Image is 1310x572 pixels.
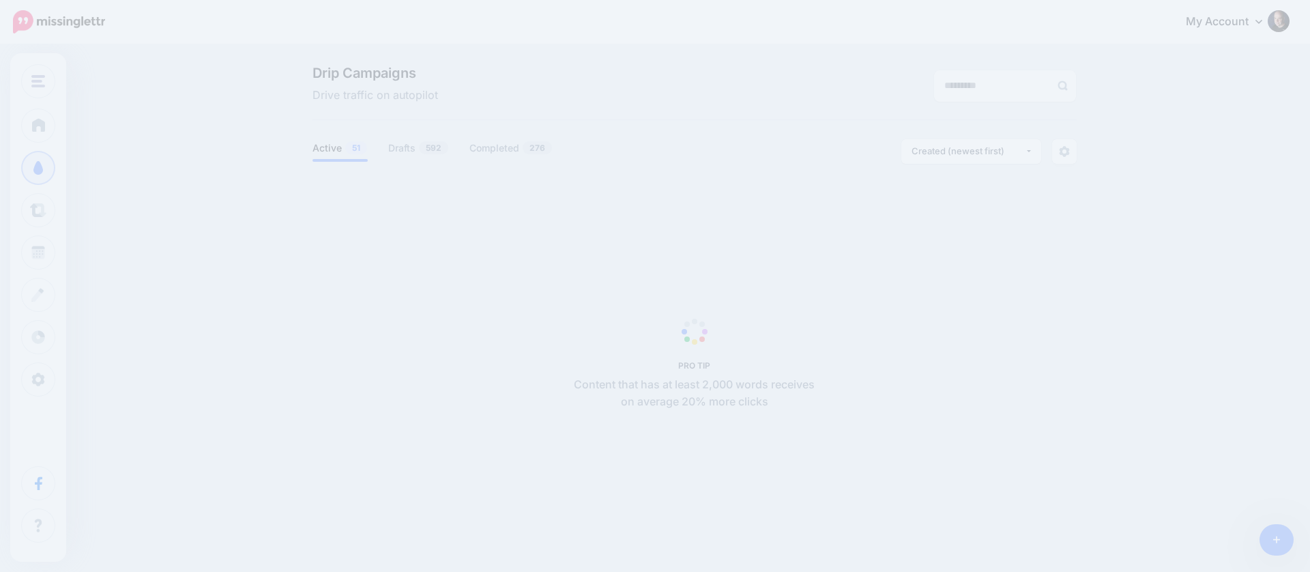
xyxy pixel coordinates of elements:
[1058,81,1068,91] img: search-grey-6.png
[566,376,822,412] p: Content that has at least 2,000 words receives on average 20% more clicks
[523,141,552,154] span: 276
[1172,5,1290,39] a: My Account
[566,360,822,371] h5: PRO TIP
[345,141,367,154] span: 51
[388,140,449,156] a: Drafts592
[912,145,1025,158] div: Created (newest first)
[1059,146,1070,157] img: settings-grey.png
[312,87,438,104] span: Drive traffic on autopilot
[13,10,105,33] img: Missinglettr
[901,139,1041,164] button: Created (newest first)
[419,141,448,154] span: 592
[312,140,368,156] a: Active51
[469,140,553,156] a: Completed276
[31,75,45,87] img: menu.png
[312,66,438,80] span: Drip Campaigns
